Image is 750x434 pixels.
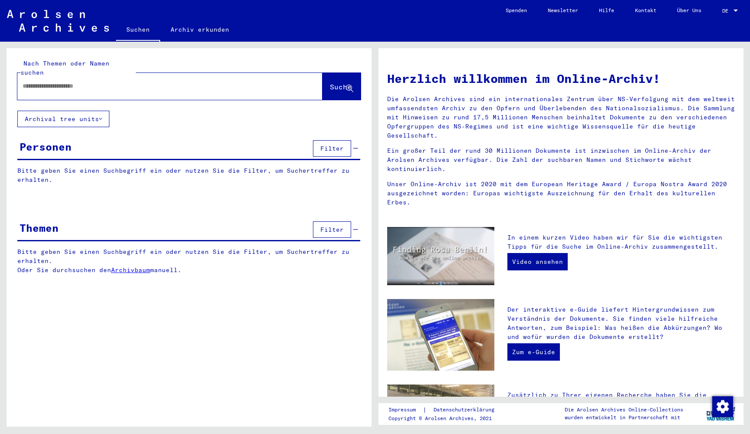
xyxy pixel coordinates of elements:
[712,396,733,417] img: Zustimmung ändern
[388,414,505,422] p: Copyright © Arolsen Archives, 2021
[20,59,109,76] mat-label: Nach Themen oder Namen suchen
[320,145,344,152] span: Filter
[17,111,109,127] button: Archival tree units
[427,405,505,414] a: Datenschutzerklärung
[116,19,160,42] a: Suchen
[322,73,361,100] button: Suche
[507,253,568,270] a: Video ansehen
[387,299,494,371] img: eguide.jpg
[20,220,59,236] div: Themen
[387,69,735,88] h1: Herzlich willkommen im Online-Archiv!
[17,166,360,184] p: Bitte geben Sie einen Suchbegriff ein oder nutzen Sie die Filter, um Suchertreffer zu erhalten.
[330,82,352,91] span: Suche
[387,227,494,285] img: video.jpg
[17,247,361,275] p: Bitte geben Sie einen Suchbegriff ein oder nutzen Sie die Filter, um Suchertreffer zu erhalten. O...
[160,19,240,40] a: Archiv erkunden
[507,233,735,251] p: In einem kurzen Video haben wir für Sie die wichtigsten Tipps für die Suche im Online-Archiv zusa...
[507,343,560,361] a: Zum e-Guide
[20,139,72,155] div: Personen
[565,414,683,421] p: wurden entwickelt in Partnerschaft mit
[388,405,505,414] div: |
[313,140,351,157] button: Filter
[387,180,735,207] p: Unser Online-Archiv ist 2020 mit dem European Heritage Award / Europa Nostra Award 2020 ausgezeic...
[111,266,150,274] a: Archivbaum
[565,406,683,414] p: Die Arolsen Archives Online-Collections
[387,146,735,174] p: Ein großer Teil der rund 30 Millionen Dokumente ist inzwischen im Online-Archiv der Arolsen Archi...
[313,221,351,238] button: Filter
[704,403,737,424] img: yv_logo.png
[388,405,423,414] a: Impressum
[7,10,109,32] img: Arolsen_neg.svg
[722,8,732,14] span: DE
[387,95,735,140] p: Die Arolsen Archives sind ein internationales Zentrum über NS-Verfolgung mit dem weltweit umfasse...
[320,226,344,233] span: Filter
[507,305,735,342] p: Der interaktive e-Guide liefert Hintergrundwissen zum Verständnis der Dokumente. Sie finden viele...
